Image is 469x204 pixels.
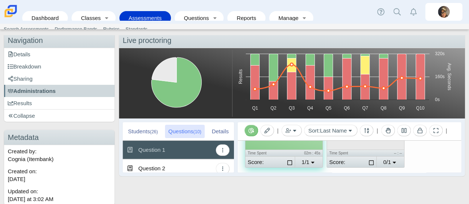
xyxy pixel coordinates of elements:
div: Score: [248,157,287,167]
a: Dashboard [26,11,64,25]
span: | [376,127,378,134]
a: Carmen School of Science & Technology [3,14,19,20]
g: Avg. Seconds, series 5 of 5. Line with 10 data points. Y axis, Avg. Seconds. [254,63,422,92]
a: Assessments [123,11,167,25]
a: Results [4,97,115,109]
a: Breakdown [4,60,115,73]
time: Aug 19, 2024 at 9:37 AM [8,176,25,182]
img: monique.aldridge.RhM0oi [438,6,450,18]
button: Toggle Reporting [244,125,258,136]
div: 1/1 [295,157,323,168]
path: Not Started, 6. Completed. [152,57,176,82]
label: Select for grading [287,159,293,165]
div: 0/1 [376,157,404,168]
path: Q2, 106.325s. Avg. Seconds. [272,83,275,86]
path: Q3, 244.625s. Avg. Seconds. [290,63,293,66]
a: Alerts [405,4,422,20]
div: Chart. Highcharts interactive chart. [232,50,463,117]
text: 320s [435,51,445,56]
div: Created by: Cognia (Itembank) [4,145,115,165]
path: Q7, 92.525s. Avg. Seconds. [364,85,367,88]
div: Details [208,125,232,138]
g: Incorrect, series 3 of 5. Bar series with 10 bars. Y axis, Results. [251,54,425,100]
path: Q8, 79.525s. Avg. Seconds. [382,87,385,90]
time: Sep 19, 2025 at 3:02 AM [8,196,53,202]
path: Q7, 11. Incorrect. [361,74,370,100]
path: Q6, 90.65s. Avg. Seconds. [346,85,349,88]
a: Questions [178,11,209,25]
a: Details [4,48,115,60]
button: Sort:Last Name [304,125,357,136]
a: Performance Bands [52,24,100,35]
text: Q4 [307,106,313,111]
label: Select for grading [369,159,374,165]
text: 160s [435,74,445,79]
a: Toggle expanded [299,11,310,25]
a: Manage [273,11,299,25]
path: Q9, 20. Incorrect. [397,54,406,100]
span: Details [8,51,30,57]
div: [PERSON_NAME], Zaire [327,171,404,179]
h3: Metadata [4,130,115,145]
img: Carmen School of Science & Technology [3,3,19,19]
path: Q10, 147.1s. Avg. Seconds. [419,77,422,80]
span: Navigation [8,36,43,44]
path: Q2, 12. Correct. [269,54,278,81]
div: -- : -- [366,150,402,156]
path: Q8, 2. Correct. [379,54,388,58]
path: Q5, 61.325s. Avg. Seconds. [327,89,330,92]
text: Q10 [416,106,425,111]
text: 0s [435,97,440,102]
text: Q3 [289,106,295,111]
path: Q9, 151.275s. Avg. Seconds. [400,76,403,79]
span: Last Name [320,127,347,134]
path: Q3, 6. Partial. [287,58,296,72]
text: Q6 [344,106,350,111]
path: Q4, 5. Correct. [306,54,315,66]
a: Standards [122,24,150,35]
path: Q3, 2. Correct. [287,54,296,58]
div: Question 2 [123,159,234,178]
text: Avg. Seconds [447,63,452,90]
small: (26) [150,129,158,134]
a: monique.aldridge.RhM0oi [425,3,462,21]
a: Reports [231,11,262,25]
path: Q5, 10. Incorrect. [324,77,333,100]
div: Chart. Highcharts interactive chart. [121,50,232,117]
text: Q8 [380,106,386,111]
path: Q3, 12. Incorrect. [287,72,296,100]
path: Finished, 20. Completed. [152,57,202,107]
a: Toggle expanded [102,11,112,25]
path: Q1, 5. Correct. [251,54,260,66]
div: 02m : 45s [284,150,320,156]
path: Q1, 73.675s. Avg. Seconds. [254,87,257,90]
a: Administrations [4,85,115,97]
text: Q1 [252,106,258,111]
svg: Interactive chart [232,50,458,117]
path: Q6, 2. Correct. [343,54,351,58]
small: (10) [193,129,201,134]
div: Time Spent [248,150,284,156]
span: Administrations [8,88,56,94]
path: Q6, 18. Incorrect. [343,58,351,100]
path: Q5, 10. Correct. [324,54,333,77]
text: Q9 [399,106,405,111]
text: Q7 [362,106,368,111]
path: Q2, 8. Incorrect. [269,81,278,100]
div: Banks, Samari [245,171,323,179]
text: Results [238,69,243,84]
span: Collapse [8,113,35,119]
div: Live proctoring [119,33,465,48]
path: Q4, 15. Incorrect. [306,66,315,100]
path: Q1, 15. Incorrect. [251,66,260,100]
a: Sharing [4,73,115,85]
span: Results [8,100,32,106]
svg: Interactive chart [121,50,232,117]
span: | [446,127,447,134]
a: Toggle expanded [209,11,220,25]
span: Sharing [8,76,33,82]
a: Classes [75,11,101,25]
div: Students [125,125,161,138]
text: Q5 [326,106,331,111]
text: Q2 [270,106,276,111]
